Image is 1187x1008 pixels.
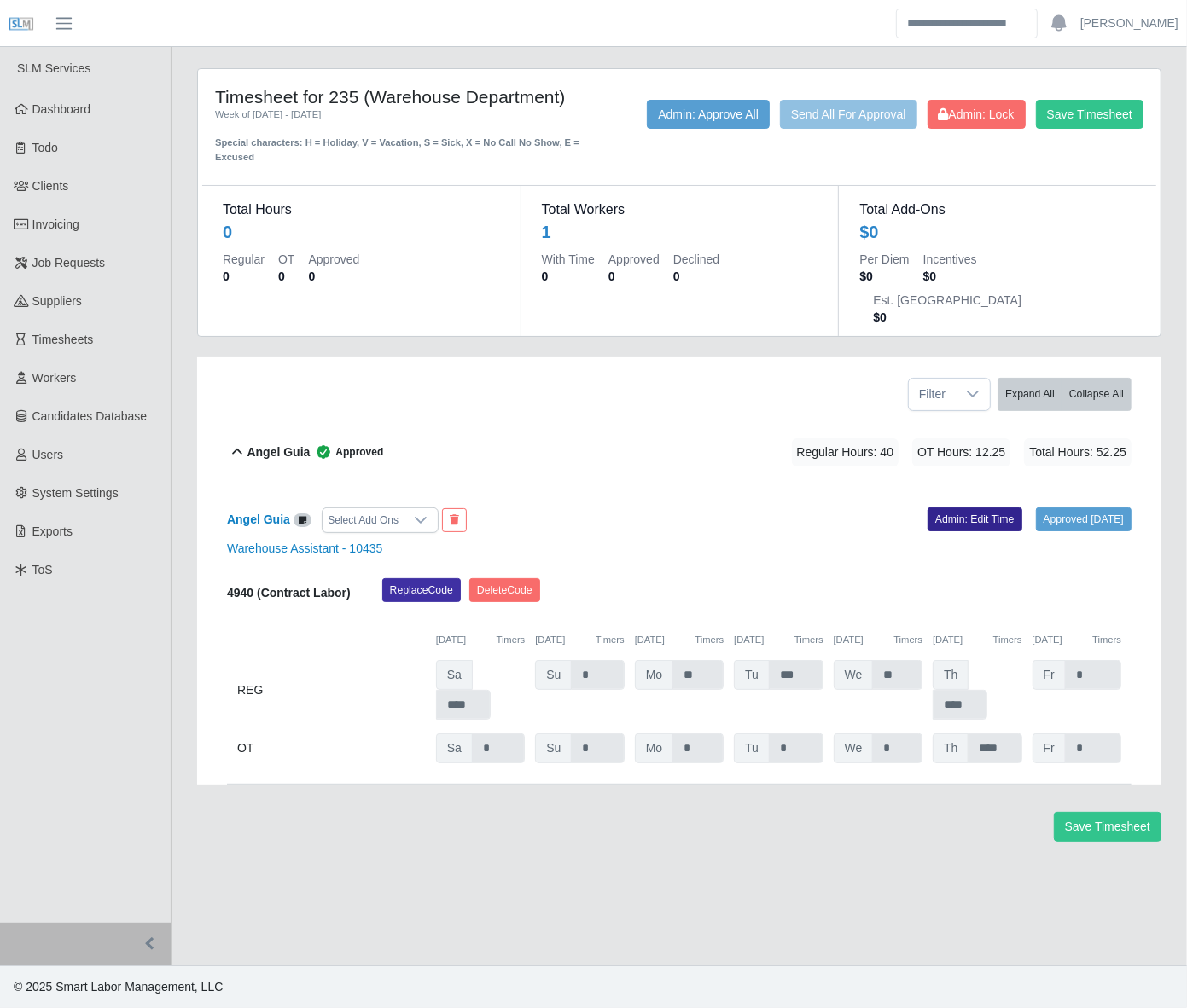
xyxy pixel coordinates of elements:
[873,309,1021,326] dd: $0
[834,733,874,763] span: We
[542,220,551,244] div: 1
[923,268,977,285] dd: $0
[535,733,572,763] span: Su
[909,379,956,410] span: Filter
[227,542,382,555] a: Warehouse Assistant - 10435
[912,438,1010,466] span: OT Hours: 12.25
[998,378,1062,411] button: Expand All
[794,633,823,647] button: Timers
[227,586,351,600] b: 4940 (Contract Labor)
[32,409,148,423] span: Candidates Database
[1033,733,1066,763] span: Fr
[294,513,312,526] a: View/Edit Notes
[695,633,724,647] button: Timers
[1062,378,1132,411] button: Collapse All
[734,633,823,647] div: [DATE]
[893,633,922,647] button: Timers
[32,563,53,576] span: ToS
[223,220,232,244] div: 0
[223,268,265,285] dd: 0
[542,200,818,220] dt: Total Workers
[32,333,94,346] span: Timesheets
[308,251,359,268] dt: Approved
[215,107,587,122] div: Week of [DATE] - [DATE]
[310,443,383,461] span: Approved
[673,268,719,285] dd: 0
[32,371,77,385] span: Workers
[608,251,660,268] dt: Approved
[1024,438,1132,466] span: Total Hours: 52.25
[939,107,1015,121] span: Admin: Lock
[933,733,969,763] span: Th
[227,418,1132,487] button: Angel Guia Approved Regular Hours: 40 OT Hours: 12.25 Total Hours: 52.25
[32,294,82,308] span: Suppliers
[734,660,770,690] span: Tu
[734,733,770,763] span: Tu
[237,733,426,763] div: OT
[436,733,473,763] span: Sa
[32,102,91,116] span: Dashboard
[247,443,310,461] b: Angel Guia
[1092,633,1121,647] button: Timers
[436,633,525,647] div: [DATE]
[32,141,58,154] span: Todo
[227,513,290,526] a: Angel Guia
[436,660,473,690] span: Sa
[442,508,467,532] button: End Worker & Remove from the Timesheet
[278,268,294,285] dd: 0
[32,256,106,269] span: Job Requests
[998,378,1132,411] div: bulk actions
[308,268,359,285] dd: 0
[1036,507,1132,531] a: Approved [DATE]
[933,633,1021,647] div: [DATE]
[542,268,595,285] dd: 0
[923,251,977,268] dt: Incentives
[608,268,660,285] dd: 0
[32,179,69,193] span: Clients
[859,200,1136,220] dt: Total Add-Ons
[215,122,587,165] div: Special characters: H = Holiday, V = Vacation, S = Sick, X = No Call No Show, E = Excused
[14,980,223,994] span: © 2025 Smart Labor Management, LLC
[215,86,587,107] h4: Timesheet for 235 (Warehouse Department)
[497,633,526,647] button: Timers
[635,733,673,763] span: Mo
[635,660,673,690] span: Mo
[32,524,73,538] span: Exports
[469,578,540,602] button: DeleteCode
[896,9,1038,38] input: Search
[834,633,922,647] div: [DATE]
[1054,812,1161,842] button: Save Timesheet
[596,633,625,647] button: Timers
[237,660,426,720] div: REG
[32,486,119,500] span: System Settings
[859,251,909,268] dt: Per Diem
[933,660,969,690] span: Th
[542,251,595,268] dt: With Time
[673,251,719,268] dt: Declined
[278,251,294,268] dt: OT
[223,251,265,268] dt: Regular
[859,220,878,244] div: $0
[834,660,874,690] span: We
[780,100,917,129] button: Send All For Approval
[928,507,1022,531] a: Admin: Edit Time
[859,268,909,285] dd: $0
[32,448,64,461] span: Users
[928,100,1026,129] button: Admin: Lock
[993,633,1022,647] button: Timers
[17,61,90,75] span: SLM Services
[792,438,899,466] span: Regular Hours: 40
[32,217,79,231] span: Invoicing
[535,633,624,647] div: [DATE]
[323,508,404,532] div: Select Add Ons
[647,100,770,129] button: Admin: Approve All
[9,11,34,37] img: SLM Logo
[635,633,724,647] div: [DATE]
[1033,660,1066,690] span: Fr
[223,200,500,220] dt: Total Hours
[873,292,1021,309] dt: Est. [GEOGRAPHIC_DATA]
[1036,100,1143,129] button: Save Timesheet
[1033,633,1121,647] div: [DATE]
[1080,14,1178,32] a: [PERSON_NAME]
